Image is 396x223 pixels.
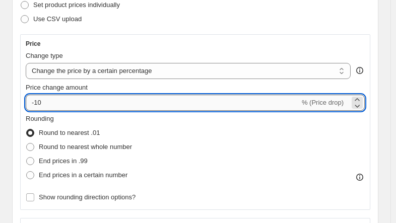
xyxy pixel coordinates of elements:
span: End prices in .99 [39,157,88,165]
span: Change type [26,52,63,59]
span: End prices in a certain number [39,171,127,179]
span: Rounding [26,115,54,122]
span: Set product prices individually [33,1,120,9]
div: help [355,65,365,76]
span: Round to nearest .01 [39,129,100,136]
span: Round to nearest whole number [39,143,132,151]
span: % (Price drop) [302,99,344,106]
span: Price change amount [26,84,88,91]
h3: Price [26,40,40,48]
span: Show rounding direction options? [39,193,136,201]
span: Use CSV upload [33,15,82,23]
input: -15 [26,95,300,111]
